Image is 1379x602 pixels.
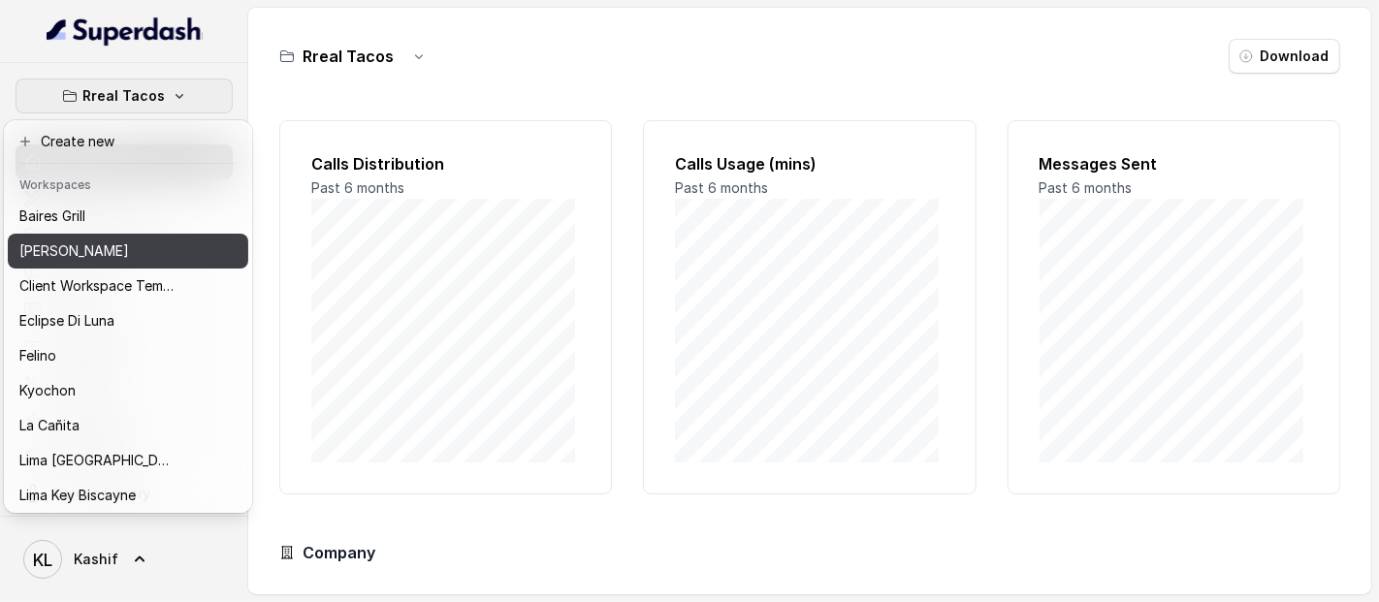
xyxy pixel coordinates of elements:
div: Rreal Tacos [4,120,252,513]
p: Felino [19,344,56,367]
p: Eclipse Di Luna [19,309,114,333]
p: Lima Key Biscayne [19,484,136,507]
p: Kyochon [19,379,76,402]
p: Client Workspace Template [19,274,175,298]
p: Lima [GEOGRAPHIC_DATA] [19,449,175,472]
button: Create new [8,124,248,159]
p: La Cañita [19,414,80,437]
p: [PERSON_NAME] [19,239,129,263]
header: Workspaces [8,168,248,199]
button: Rreal Tacos [16,79,233,113]
p: Rreal Tacos [83,84,166,108]
p: Baires Grill [19,205,85,228]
